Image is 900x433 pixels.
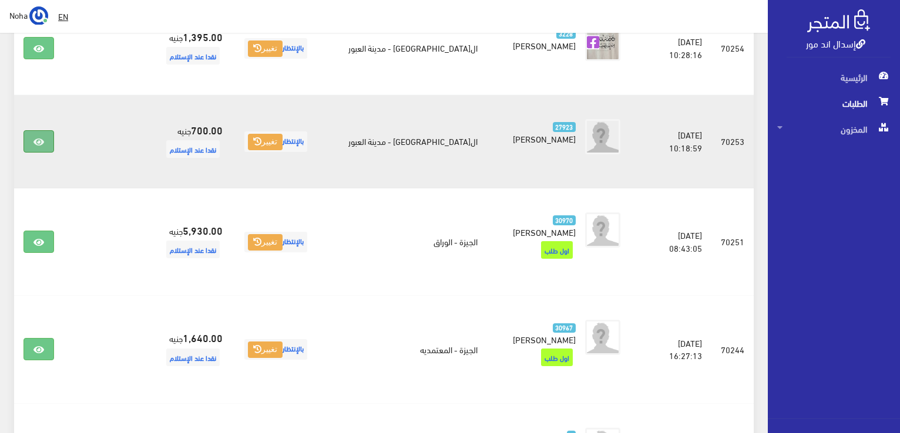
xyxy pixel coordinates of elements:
img: avatar.png [585,320,620,355]
span: اول طلب [541,349,573,366]
span: اول طلب [541,241,573,259]
button: تغيير [248,234,283,251]
span: Noha [9,8,28,22]
a: 30967 [PERSON_NAME] [506,320,576,346]
iframe: Drift Widget Chat Controller [14,353,59,397]
span: 30970 [553,215,576,225]
span: بالإنتظار [244,131,307,152]
td: الجيزة - الوراق [320,188,487,296]
td: [DATE] 10:28:16 [639,2,712,95]
span: 30967 [553,323,576,333]
span: 3228 [556,29,576,39]
a: ... Noha [9,6,48,25]
span: الطلبات [777,90,891,116]
a: الطلبات [768,90,900,116]
u: EN [58,9,68,23]
img: picture [585,26,620,61]
img: ... [29,6,48,25]
span: المخزون [777,116,891,142]
span: [PERSON_NAME] [513,331,576,347]
td: الجيزة - المعتمديه [320,296,487,403]
span: الرئيسية [777,65,891,90]
span: [PERSON_NAME] [513,37,576,53]
a: الرئيسية [768,65,900,90]
td: ال[GEOGRAPHIC_DATA] - مدينة العبور [320,2,487,95]
td: جنيه [144,188,232,296]
strong: 5,930.00 [183,222,223,238]
td: 70253 [711,95,754,188]
span: نقدا عند الإستلام [166,241,220,258]
td: 70244 [711,296,754,403]
button: تغيير [248,134,283,150]
td: [DATE] 08:43:05 [639,188,712,296]
a: إسدال اند مور [806,35,865,52]
span: نقدا عند الإستلام [166,140,220,158]
td: جنيه [144,2,232,95]
strong: 1,640.00 [183,330,223,345]
td: 70251 [711,188,754,296]
img: avatar.png [585,212,620,248]
strong: 1,395.00 [183,29,223,44]
span: نقدا عند الإستلام [166,47,220,65]
td: جنيه [144,296,232,403]
td: جنيه [144,95,232,188]
strong: 700.00 [191,122,223,137]
button: تغيير [248,341,283,358]
img: . [807,9,870,32]
span: [PERSON_NAME] [513,130,576,147]
button: تغيير [248,40,283,57]
span: بالإنتظار [244,38,307,59]
span: بالإنتظار [244,339,307,360]
td: [DATE] 16:27:13 [639,296,712,403]
span: نقدا عند الإستلام [166,349,220,366]
a: 3228 [PERSON_NAME] [506,26,576,52]
span: بالإنتظار [244,232,307,252]
a: EN [53,6,73,27]
a: 27923 [PERSON_NAME] [506,119,576,145]
td: 70254 [711,2,754,95]
td: ال[GEOGRAPHIC_DATA] - مدينة العبور [320,95,487,188]
a: المخزون [768,116,900,142]
a: 30970 [PERSON_NAME] [506,212,576,238]
span: 27923 [553,122,576,132]
td: [DATE] 10:18:59 [639,95,712,188]
span: [PERSON_NAME] [513,224,576,240]
img: avatar.png [585,119,620,154]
